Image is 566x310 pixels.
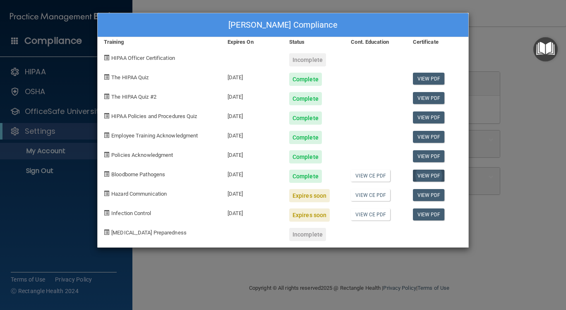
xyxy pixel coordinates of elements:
[221,144,283,163] div: [DATE]
[413,208,445,220] a: View PDF
[413,111,445,123] a: View PDF
[221,86,283,105] div: [DATE]
[289,73,322,86] div: Complete
[221,125,283,144] div: [DATE]
[345,37,406,47] div: Cont. Education
[221,66,283,86] div: [DATE]
[111,113,197,119] span: HIPAA Policies and Procedures Quiz
[111,171,165,177] span: Bloodborne Pathogens
[413,189,445,201] a: View PDF
[289,92,322,105] div: Complete
[111,94,156,100] span: The HIPAA Quiz #2
[221,202,283,222] div: [DATE]
[111,55,175,61] span: HIPAA Officer Certification
[98,13,468,37] div: [PERSON_NAME] Compliance
[221,37,283,47] div: Expires On
[111,191,167,197] span: Hazard Communication
[413,73,445,85] a: View PDF
[533,37,558,62] button: Open Resource Center
[351,189,390,201] a: View CE PDF
[111,210,151,216] span: Infection Control
[289,53,326,66] div: Incomplete
[111,230,187,236] span: [MEDICAL_DATA] Preparedness
[413,170,445,182] a: View PDF
[98,37,221,47] div: Training
[407,37,468,47] div: Certificate
[111,152,173,158] span: Policies Acknowledgment
[413,131,445,143] a: View PDF
[283,37,345,47] div: Status
[289,150,322,163] div: Complete
[413,92,445,104] a: View PDF
[289,131,322,144] div: Complete
[289,228,326,241] div: Incomplete
[289,111,322,125] div: Complete
[111,133,198,139] span: Employee Training Acknowledgment
[289,189,330,202] div: Expires soon
[413,150,445,162] a: View PDF
[221,105,283,125] div: [DATE]
[111,74,149,80] span: The HIPAA Quiz
[351,208,390,220] a: View CE PDF
[289,170,322,183] div: Complete
[221,183,283,202] div: [DATE]
[289,208,330,222] div: Expires soon
[221,163,283,183] div: [DATE]
[351,170,390,182] a: View CE PDF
